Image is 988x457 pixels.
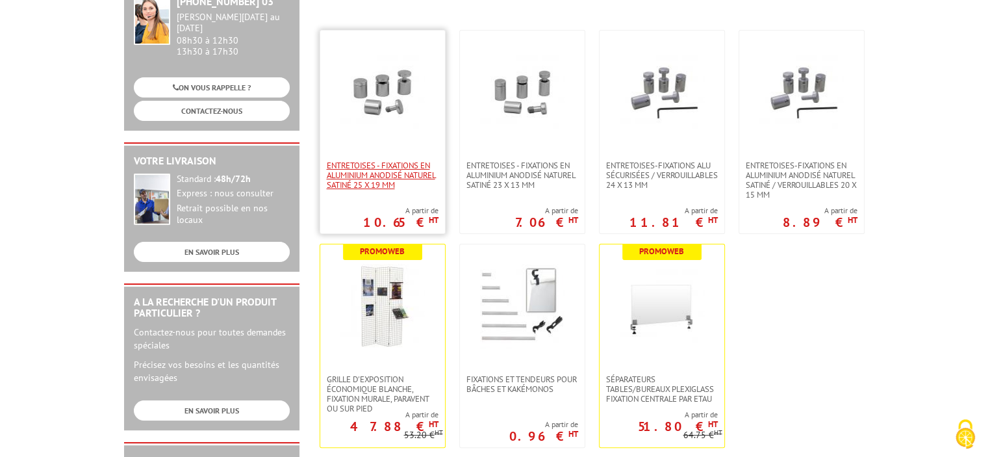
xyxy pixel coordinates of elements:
div: 08h30 à 12h30 13h30 à 17h30 [177,12,290,57]
sup: HT [568,215,578,226]
img: Entretoises-Fixations en aluminium anodisé naturel satiné / verrouillables 20 x 15 mm [759,50,844,135]
span: A partir de [509,419,578,430]
b: Promoweb [360,246,405,257]
sup: HT [429,215,438,226]
a: Fixations et Tendeurs pour Bâches et Kakémonos [460,374,585,394]
a: Séparateurs Tables/Bureaux Plexiglass Fixation Centrale par Etau [600,374,724,404]
sup: HT [848,215,857,226]
p: 11.81 € [629,218,718,226]
div: Retrait possible en nos locaux [177,203,290,226]
span: Entretoises - fixations en aluminium anodisé naturel satiné 25 x 19 mm [327,161,438,190]
img: widget-livraison.jpg [134,174,170,225]
span: Entretoises-Fixations alu sécurisées / verrouillables 24 x 13 mm [606,161,718,190]
a: CONTACTEZ-NOUS [134,101,290,121]
span: A partir de [600,410,718,420]
a: Entretoises-Fixations alu sécurisées / verrouillables 24 x 13 mm [600,161,724,190]
span: A partir de [629,205,718,216]
p: 8.89 € [783,218,857,226]
h2: A la recherche d'un produit particulier ? [134,296,290,319]
p: Contactez-nous pour toutes demandes spéciales [134,326,290,352]
a: EN SAVOIR PLUS [134,400,290,421]
span: A partir de [320,410,438,420]
sup: HT [708,419,718,430]
span: Entretoises-Fixations en aluminium anodisé naturel satiné / verrouillables 20 x 15 mm [746,161,857,200]
div: Express : nous consulter [177,188,290,200]
a: Entretoises-Fixations en aluminium anodisé naturel satiné / verrouillables 20 x 15 mm [739,161,864,200]
span: A partir de [363,205,438,216]
sup: HT [708,215,718,226]
sup: HT [714,428,722,437]
a: EN SAVOIR PLUS [134,242,290,262]
span: Grille d'exposition économique blanche, fixation murale, paravent ou sur pied [327,374,438,413]
sup: HT [435,428,443,437]
img: Entretoises-Fixations alu sécurisées / verrouillables 24 x 13 mm [620,50,704,135]
a: ON VOUS RAPPELLE ? [134,77,290,98]
p: 51.80 € [638,423,718,430]
span: A partir de [783,205,857,216]
p: 64.75 € [683,430,722,440]
p: 53.20 € [404,430,443,440]
img: Cookies (fenêtre modale) [949,418,982,450]
span: Fixations et Tendeurs pour Bâches et Kakémonos [466,374,578,394]
p: 7.06 € [515,218,578,226]
img: Fixations et Tendeurs pour Bâches et Kakémonos [480,264,564,348]
strong: 48h/72h [216,173,251,185]
img: Séparateurs Tables/Bureaux Plexiglass Fixation Centrale par Etau [620,264,704,348]
a: Grille d'exposition économique blanche, fixation murale, paravent ou sur pied [320,374,445,413]
h2: Votre livraison [134,155,290,167]
img: Entretoises - fixations en aluminium anodisé naturel satiné 25 x 19 mm [340,50,425,135]
sup: HT [568,428,578,439]
a: Entretoises - fixations en aluminium anodisé naturel satiné 25 x 19 mm [320,161,445,190]
img: Entretoises - fixations en aluminium anodisé naturel satiné 23 x 13 mm [480,50,564,135]
p: 47.88 € [350,423,438,430]
p: 10.65 € [363,218,438,226]
button: Cookies (fenêtre modale) [943,413,988,457]
a: Entretoises - fixations en aluminium anodisé naturel satiné 23 x 13 mm [460,161,585,190]
img: Grille d'exposition économique blanche, fixation murale, paravent ou sur pied [340,264,425,348]
b: Promoweb [639,246,684,257]
p: 0.96 € [509,432,578,440]
div: [PERSON_NAME][DATE] au [DATE] [177,12,290,34]
div: Standard : [177,174,290,185]
span: A partir de [515,205,578,216]
sup: HT [429,419,438,430]
span: Entretoises - fixations en aluminium anodisé naturel satiné 23 x 13 mm [466,161,578,190]
span: Séparateurs Tables/Bureaux Plexiglass Fixation Centrale par Etau [606,374,718,404]
p: Précisez vos besoins et les quantités envisagées [134,358,290,384]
